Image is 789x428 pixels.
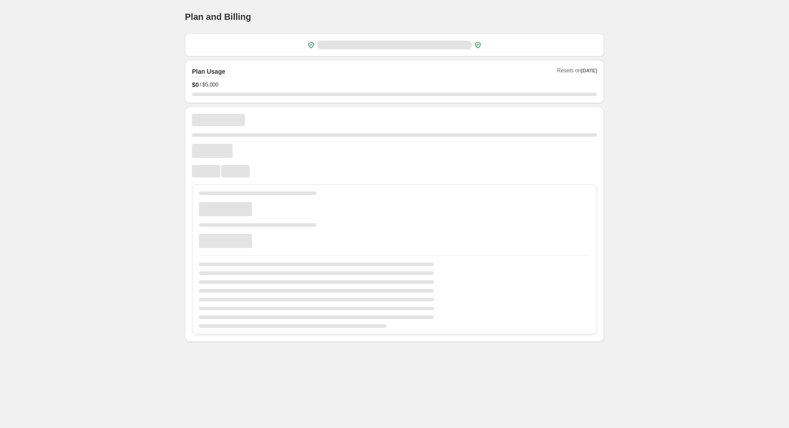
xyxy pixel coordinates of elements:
[581,68,597,73] span: [DATE]
[192,80,199,89] span: $ 0
[192,80,597,89] div: /
[202,81,218,88] span: $5,000
[185,11,251,22] h1: Plan and Billing
[192,67,225,76] h2: Plan Usage
[557,67,597,77] span: Resets on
